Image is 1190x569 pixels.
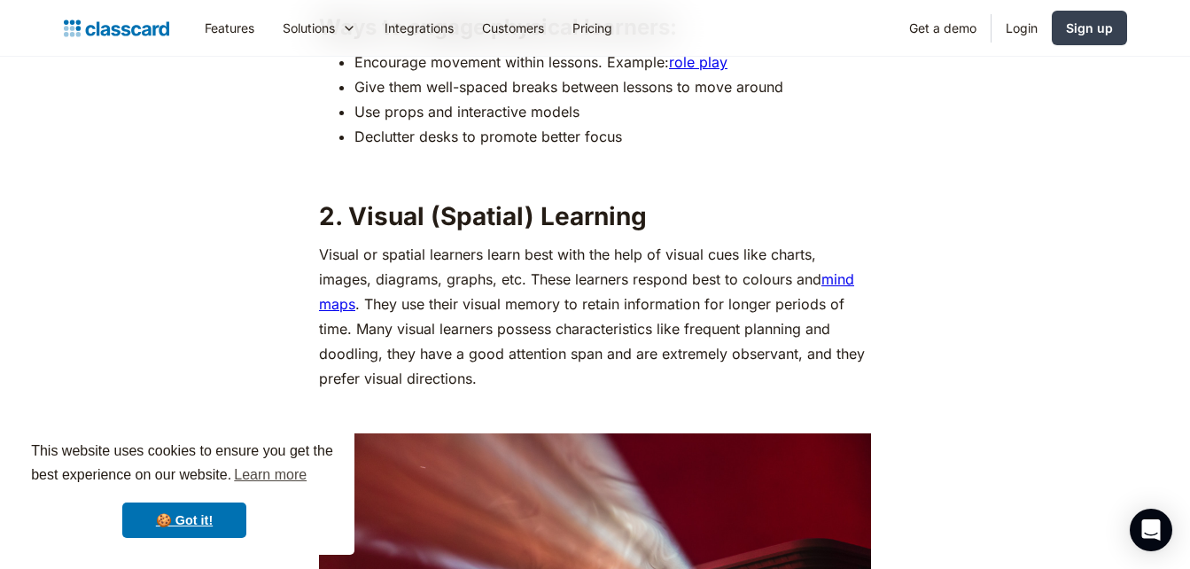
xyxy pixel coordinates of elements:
[64,16,169,41] a: home
[31,440,338,488] span: This website uses cookies to ensure you get the best experience on our website.
[231,462,309,488] a: learn more about cookies
[1066,19,1113,37] div: Sign up
[354,50,871,74] li: Encourage movement within lessons. Example:
[319,270,854,313] a: mind maps
[268,8,370,48] div: Solutions
[319,400,871,425] p: ‍
[354,74,871,99] li: Give them well-spaced breaks between lessons to move around
[354,99,871,124] li: Use props and interactive models
[354,124,871,149] li: Declutter desks to promote better focus
[370,8,468,48] a: Integrations
[319,201,647,231] strong: 2. Visual (Spatial) Learning
[191,8,268,48] a: Features
[283,19,335,37] div: Solutions
[895,8,991,48] a: Get a demo
[558,8,626,48] a: Pricing
[14,424,354,555] div: cookieconsent
[468,8,558,48] a: Customers
[669,53,727,71] a: role play
[992,8,1052,48] a: Login
[122,503,246,538] a: dismiss cookie message
[319,242,871,391] p: Visual or spatial learners learn best with the help of visual cues like charts, images, diagrams,...
[1130,509,1172,551] div: Open Intercom Messenger
[1052,11,1127,45] a: Sign up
